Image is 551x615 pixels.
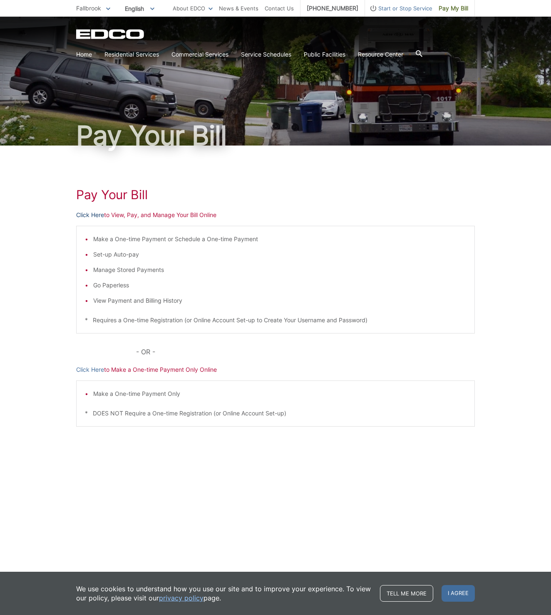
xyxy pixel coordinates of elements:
h1: Pay Your Bill [76,187,475,202]
p: to Make a One-time Payment Only Online [76,365,475,374]
p: We use cookies to understand how you use our site and to improve your experience. To view our pol... [76,584,372,603]
a: Resource Center [358,50,403,59]
li: Make a One-time Payment Only [93,389,466,398]
a: Tell me more [380,585,433,602]
a: Public Facilities [304,50,345,59]
a: Home [76,50,92,59]
li: Set-up Auto-pay [93,250,466,259]
p: to View, Pay, and Manage Your Bill Online [76,210,475,220]
li: Manage Stored Payments [93,265,466,274]
a: Residential Services [104,50,159,59]
a: Commercial Services [171,50,228,59]
a: Click Here [76,210,104,220]
a: Service Schedules [241,50,291,59]
a: EDCD logo. Return to the homepage. [76,29,145,39]
li: Go Paperless [93,281,466,290]
p: * DOES NOT Require a One-time Registration (or Online Account Set-up) [85,409,466,418]
span: English [119,2,161,15]
a: About EDCO [173,4,213,13]
li: Make a One-time Payment or Schedule a One-time Payment [93,235,466,244]
p: * Requires a One-time Registration (or Online Account Set-up to Create Your Username and Password) [85,316,466,325]
h1: Pay Your Bill [76,122,475,149]
span: Pay My Bill [439,4,468,13]
a: Click Here [76,365,104,374]
li: View Payment and Billing History [93,296,466,305]
a: News & Events [219,4,258,13]
a: privacy policy [159,593,204,603]
p: - OR - [136,346,475,358]
span: Fallbrook [76,5,101,12]
a: Contact Us [265,4,294,13]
